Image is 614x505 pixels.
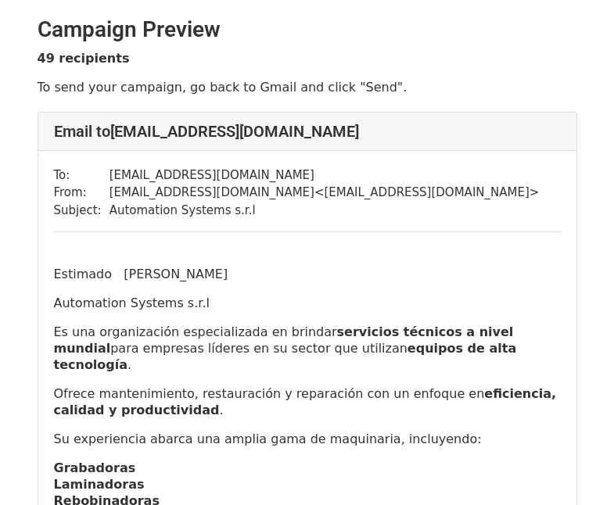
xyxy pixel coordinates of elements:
[54,477,145,492] strong: Laminadoras
[54,386,557,417] strong: eficiencia, calidad y productividad
[54,266,561,282] p: Estimado [PERSON_NAME]
[54,460,136,475] strong: Grabadoras
[54,341,517,372] strong: equipos de alta tecnología
[54,184,110,202] td: From:
[110,167,540,184] td: [EMAIL_ADDRESS][DOMAIN_NAME]
[54,295,561,311] p: Automation Systems s.r.l
[54,431,561,447] p: Su experiencia abarca una amplia gama de maquinaria, incluyendo:
[110,202,540,220] td: Automation Systems s.r.l
[54,324,561,373] p: Es una organización especializada en brindar para empresas líderes en su sector que utilizan .
[54,122,561,141] h4: Email to [EMAIL_ADDRESS][DOMAIN_NAME]
[38,16,577,43] h2: Campaign Preview
[54,167,110,184] td: To:
[54,385,561,418] p: Ofrece mantenimiento, restauración y reparación con un enfoque en .
[110,184,540,202] td: [EMAIL_ADDRESS][DOMAIN_NAME] < [EMAIL_ADDRESS][DOMAIN_NAME] >
[38,79,577,95] p: To send your campaign, go back to Gmail and click "Send".
[54,324,514,356] strong: servicios técnicos a nivel mundial
[54,202,110,220] td: Subject:
[38,51,130,66] strong: 49 recipients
